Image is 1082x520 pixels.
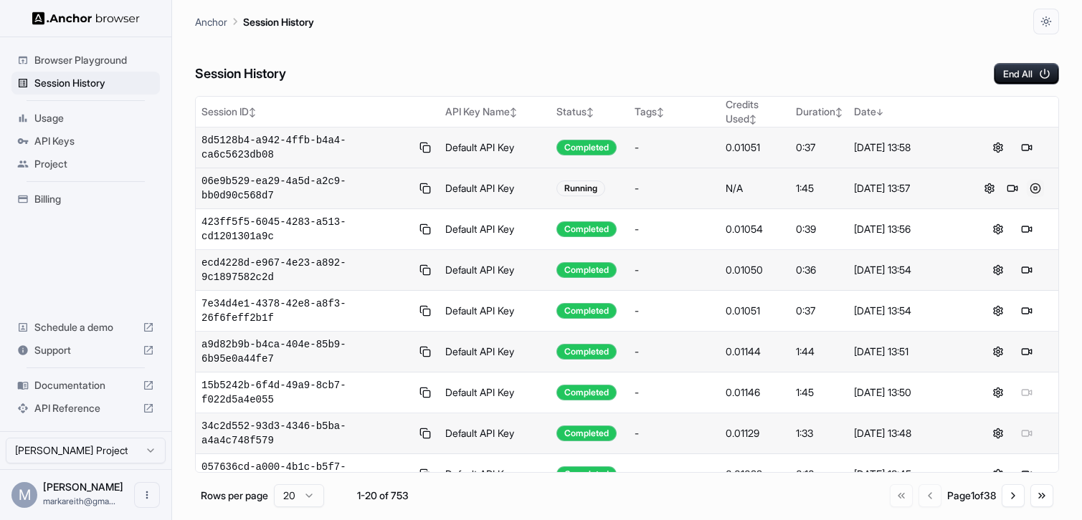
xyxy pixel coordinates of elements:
td: Default API Key [440,168,551,209]
div: Credits Used [726,97,784,126]
button: End All [994,63,1059,85]
span: ↕ [657,107,664,117]
p: Anchor [195,14,227,29]
p: Session History [243,14,314,29]
span: Support [34,343,137,357]
div: 1:33 [796,426,843,440]
div: Project [11,153,160,175]
span: Project [34,157,154,171]
td: Default API Key [440,372,551,413]
div: - [635,181,713,196]
div: 1:45 [796,385,843,400]
div: 0.01050 [726,263,784,277]
span: ↕ [249,107,256,117]
div: 1:44 [796,345,843,359]
span: markareith@gmail.com [43,496,115,506]
span: a9d82b9b-b4ca-404e-85b9-6b95e0a44fe7 [201,337,412,366]
div: 0:16 [796,467,843,481]
nav: breadcrumb [195,14,314,29]
div: [DATE] 13:58 [854,140,960,155]
div: Session History [11,72,160,95]
td: Default API Key [440,291,551,332]
div: - [635,304,713,318]
div: [DATE] 13:51 [854,345,960,359]
div: 0.01051 [726,304,784,318]
span: Session History [34,76,154,90]
div: - [635,426,713,440]
div: - [635,385,713,400]
div: [DATE] 13:54 [854,304,960,318]
div: Usage [11,107,160,130]
button: Open menu [134,482,160,508]
div: API Keys [11,130,160,153]
div: 0:37 [796,304,843,318]
div: 0.01051 [726,140,784,155]
div: 0.01144 [726,345,784,359]
div: [DATE] 13:57 [854,181,960,196]
p: Rows per page [201,488,268,503]
div: - [635,222,713,236]
div: Date [854,105,960,119]
td: Default API Key [440,250,551,291]
span: 8d5128b4-a942-4ffb-b4a4-ca6c5623db08 [201,133,412,162]
div: [DATE] 13:56 [854,222,960,236]
span: Schedule a demo [34,320,137,334]
span: ↕ [510,107,517,117]
span: API Keys [34,134,154,148]
div: 0:36 [796,263,843,277]
div: 0:39 [796,222,843,236]
span: 06e9b529-ea29-4a5d-a2c9-bb0d90c568d7 [201,174,412,203]
span: Browser Playground [34,53,154,67]
span: Mark Reith [43,481,123,493]
span: Billing [34,192,154,206]
img: Anchor Logo [32,11,140,25]
span: Usage [34,111,154,125]
span: 423ff5f5-6045-4283-a513-cd1201301a9c [201,215,412,244]
span: ↕ [835,107,843,117]
div: 1-20 of 753 [347,488,419,503]
div: API Key Name [445,105,545,119]
div: 0.01022 [726,467,784,481]
td: Default API Key [440,332,551,372]
div: - [635,467,713,481]
div: 0.01129 [726,426,784,440]
span: API Reference [34,401,137,415]
div: 1:45 [796,181,843,196]
span: ecd4228d-e967-4e23-a892-9c1897582c2d [201,256,412,284]
div: Completed [556,140,617,155]
div: Schedule a demo [11,316,160,339]
div: Completed [556,262,617,278]
div: [DATE] 13:45 [854,467,960,481]
div: 0.01146 [726,385,784,400]
span: 15b5242b-6f4d-49a9-8cb7-f022d5a4e055 [201,378,412,407]
div: Completed [556,344,617,360]
div: 0:37 [796,140,843,155]
span: 057636cd-a000-4b1c-b5f7-6800f34bb461 [201,460,412,488]
div: Documentation [11,374,160,397]
div: Running [556,180,605,196]
span: ↕ [749,114,756,125]
div: Session ID [201,105,434,119]
div: Billing [11,188,160,211]
div: Completed [556,466,617,482]
div: [DATE] 13:48 [854,426,960,440]
td: Default API Key [440,127,551,168]
span: ↓ [876,107,883,117]
div: API Reference [11,397,160,420]
div: Duration [796,105,843,119]
div: 0.01054 [726,222,784,236]
div: Completed [556,385,617,400]
div: [DATE] 13:54 [854,263,960,277]
div: - [635,345,713,359]
div: Browser Playground [11,49,160,72]
div: N/A [726,181,784,196]
div: [DATE] 13:50 [854,385,960,400]
td: Default API Key [440,454,551,495]
div: Page 1 of 38 [947,488,996,503]
span: Documentation [34,378,137,393]
h6: Session History [195,64,286,85]
div: Status [556,105,623,119]
td: Default API Key [440,413,551,454]
span: ↕ [587,107,594,117]
div: Completed [556,425,617,441]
